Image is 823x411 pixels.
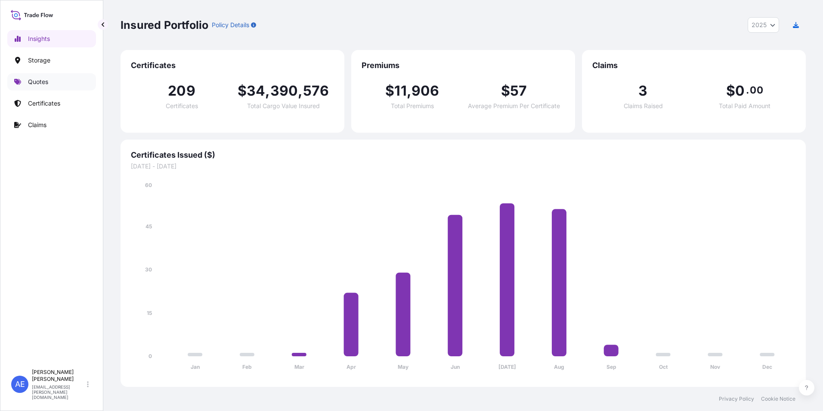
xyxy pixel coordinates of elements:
span: 0 [735,84,745,98]
p: Storage [28,56,50,65]
span: 906 [411,84,439,98]
p: Insured Portfolio [121,18,208,32]
a: Cookie Notice [761,395,795,402]
span: $ [501,84,510,98]
span: 57 [510,84,527,98]
span: $ [238,84,247,98]
span: 3 [638,84,647,98]
span: Average Premium Per Certificate [468,103,560,109]
a: Quotes [7,73,96,90]
span: 576 [303,84,329,98]
p: Insights [28,34,50,43]
a: Storage [7,52,96,69]
span: AE [15,380,25,389]
span: Claims [592,60,795,71]
p: Policy Details [212,21,249,29]
tspan: 15 [147,310,152,316]
p: Certificates [28,99,60,108]
span: Premiums [362,60,565,71]
button: Year Selector [748,17,779,33]
span: Total Cargo Value Insured [247,103,320,109]
tspan: Mar [294,364,304,370]
a: Privacy Policy [719,395,754,402]
span: 390 [270,84,298,98]
span: [DATE] - [DATE] [131,162,795,171]
tspan: Jun [451,364,460,370]
span: , [298,84,303,98]
tspan: 0 [149,353,152,359]
a: Claims [7,116,96,134]
tspan: Aug [554,364,564,370]
tspan: Feb [242,364,252,370]
span: . [746,87,749,93]
span: 209 [168,84,195,98]
span: 11 [394,84,406,98]
tspan: 45 [145,223,152,230]
tspan: 60 [145,182,152,188]
span: 2025 [752,21,767,29]
tspan: Oct [659,364,668,370]
tspan: [DATE] [498,364,516,370]
p: Quotes [28,78,48,86]
span: 34 [247,84,265,98]
tspan: May [398,364,409,370]
a: Insights [7,30,96,47]
span: Certificates [166,103,198,109]
span: 00 [750,87,763,93]
tspan: 30 [145,266,152,273]
span: Certificates Issued ($) [131,150,795,160]
span: Certificates [131,60,334,71]
span: $ [726,84,735,98]
span: Total Paid Amount [719,103,770,109]
span: Claims Raised [624,103,663,109]
a: Certificates [7,95,96,112]
p: [PERSON_NAME] [PERSON_NAME] [32,369,85,383]
tspan: Nov [710,364,721,370]
p: Claims [28,121,46,129]
tspan: Dec [762,364,772,370]
p: [EMAIL_ADDRESS][PERSON_NAME][DOMAIN_NAME] [32,384,85,400]
tspan: Apr [347,364,356,370]
span: $ [385,84,394,98]
tspan: Sep [606,364,616,370]
tspan: Jan [191,364,200,370]
span: , [265,84,270,98]
span: , [407,84,411,98]
span: Total Premiums [391,103,434,109]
